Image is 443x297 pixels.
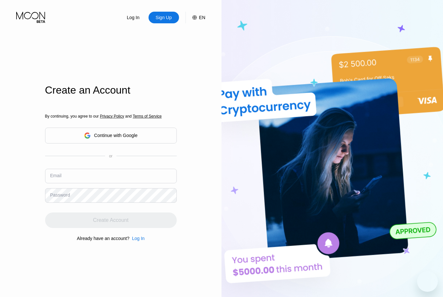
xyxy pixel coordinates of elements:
[149,12,179,23] div: Sign Up
[109,154,113,158] div: or
[186,12,205,23] div: EN
[126,14,140,21] div: Log In
[100,114,124,119] span: Privacy Policy
[45,84,177,96] div: Create an Account
[417,271,438,292] iframe: Button to launch messaging window
[50,173,62,178] div: Email
[50,192,70,198] div: Password
[124,114,133,119] span: and
[45,114,177,119] div: By continuing, you agree to our
[155,14,173,21] div: Sign Up
[132,236,145,241] div: Log In
[199,15,205,20] div: EN
[77,236,129,241] div: Already have an account?
[94,133,138,138] div: Continue with Google
[45,128,177,143] div: Continue with Google
[118,12,149,23] div: Log In
[133,114,162,119] span: Terms of Service
[129,236,145,241] div: Log In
